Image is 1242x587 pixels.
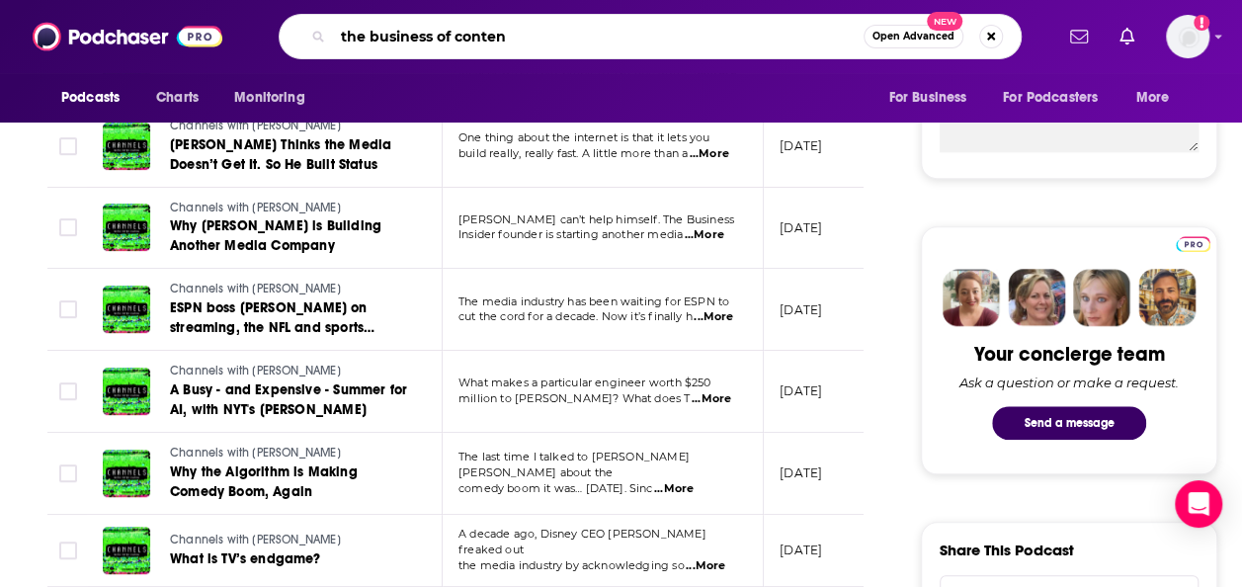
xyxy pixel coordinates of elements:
a: ESPN boss [PERSON_NAME] on streaming, the NFL and sports betting [170,298,407,338]
span: What makes a particular engineer worth $250 [458,376,710,389]
p: [DATE] [780,137,822,154]
span: More [1136,84,1170,112]
a: [PERSON_NAME] Thinks the Media Doesn’t Get It. So He Built Status [170,135,407,175]
span: Logged in as amooers [1166,15,1209,58]
span: Toggle select row [59,218,77,236]
p: [DATE] [780,464,822,481]
span: build really, really fast. A little more than a [458,146,688,160]
span: A Busy - and Expensive - Summer for AI, with NYT's [PERSON_NAME] [170,381,407,418]
div: Ask a question or make a request. [959,375,1179,390]
span: cut the cord for a decade. Now it’s finally h [458,309,693,323]
button: open menu [874,79,991,117]
a: Charts [143,79,210,117]
span: Toggle select row [59,300,77,318]
div: Search podcasts, credits, & more... [279,14,1022,59]
img: Barbara Profile [1008,269,1065,326]
p: [DATE] [780,219,822,236]
a: Why the Algorithm is Making Comedy Boom, Again [170,462,407,502]
button: Show profile menu [1166,15,1209,58]
span: Charts [156,84,199,112]
a: Why [PERSON_NAME] is Building Another Media Company [170,216,407,256]
img: Podchaser Pro [1176,236,1210,252]
span: Insider founder is starting another media [458,227,683,241]
span: Toggle select row [59,542,77,559]
span: ...More [686,558,725,574]
img: Podchaser - Follow, Share and Rate Podcasts [33,18,222,55]
span: ...More [685,227,724,243]
span: Channels with [PERSON_NAME] [170,446,341,460]
span: Monitoring [234,84,304,112]
span: Channels with [PERSON_NAME] [170,282,341,295]
button: Send a message [992,406,1146,440]
span: Toggle select row [59,382,77,400]
a: What is TV’s endgame? [170,549,405,569]
span: ...More [694,309,733,325]
span: Channels with [PERSON_NAME] [170,533,341,546]
span: What is TV’s endgame? [170,550,321,567]
button: Open AdvancedNew [864,25,963,48]
img: Jules Profile [1073,269,1130,326]
span: ...More [690,146,729,162]
span: For Business [888,84,966,112]
a: Show notifications dropdown [1062,20,1096,53]
img: User Profile [1166,15,1209,58]
span: Toggle select row [59,464,77,482]
a: Show notifications dropdown [1112,20,1142,53]
span: A decade ago, Disney CEO [PERSON_NAME] freaked out [458,527,706,556]
span: Channels with [PERSON_NAME] [170,119,341,132]
span: Toggle select row [59,137,77,155]
button: open menu [990,79,1126,117]
span: For Podcasters [1003,84,1098,112]
div: Open Intercom Messenger [1175,480,1222,528]
svg: Add a profile image [1194,15,1209,31]
div: Your concierge team [974,342,1165,367]
span: [PERSON_NAME] Thinks the Media Doesn’t Get It. So He Built Status [170,136,391,173]
p: [DATE] [780,301,822,318]
span: [PERSON_NAME] can’t help himself. The Business [458,212,734,226]
span: One thing about the internet is that it lets you [458,130,709,144]
p: [DATE] [780,542,822,558]
h3: Share This Podcast [940,541,1074,559]
a: Channels with [PERSON_NAME] [170,118,407,135]
span: Channels with [PERSON_NAME] [170,201,341,214]
input: Search podcasts, credits, & more... [333,21,864,52]
span: Podcasts [61,84,120,112]
button: open menu [220,79,330,117]
a: Channels with [PERSON_NAME] [170,445,407,462]
p: [DATE] [780,382,822,399]
span: The media industry has been waiting for ESPN to [458,294,729,308]
span: The last time I talked to [PERSON_NAME] [PERSON_NAME] about the [458,450,690,479]
a: Channels with [PERSON_NAME] [170,532,405,549]
span: Channels with [PERSON_NAME] [170,364,341,377]
img: Sydney Profile [943,269,1000,326]
button: open menu [47,79,145,117]
a: Pro website [1176,233,1210,252]
span: comedy boom it was… [DATE]. Sinc [458,481,652,495]
button: open menu [1122,79,1195,117]
span: million to [PERSON_NAME]? What does T [458,391,690,405]
img: Jon Profile [1138,269,1196,326]
span: New [927,12,962,31]
span: Open Advanced [872,32,954,42]
a: Channels with [PERSON_NAME] [170,200,407,217]
a: Channels with [PERSON_NAME] [170,363,407,380]
span: the media industry by acknowledging so [458,558,685,572]
a: A Busy - and Expensive - Summer for AI, with NYT's [PERSON_NAME] [170,380,407,420]
span: ...More [692,391,731,407]
span: ESPN boss [PERSON_NAME] on streaming, the NFL and sports betting [170,299,374,356]
span: ...More [654,481,694,497]
a: Channels with [PERSON_NAME] [170,281,407,298]
span: Why [PERSON_NAME] is Building Another Media Company [170,217,381,254]
span: Why the Algorithm is Making Comedy Boom, Again [170,463,358,500]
